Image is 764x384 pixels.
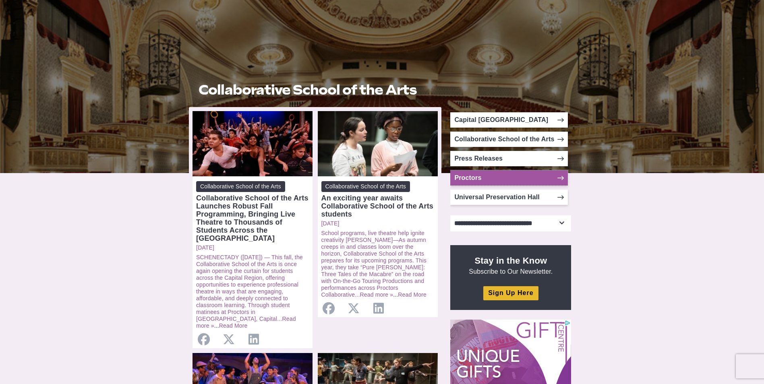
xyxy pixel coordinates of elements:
[321,220,434,227] a: [DATE]
[196,254,303,322] a: SCHENECTADY ([DATE]) — This fall, the Collaborative School of the Arts is once again opening the ...
[450,215,571,231] select: Select category
[398,291,427,298] a: Read More
[196,254,309,329] p: ...
[460,255,561,276] p: Subscribe to Our Newsletter.
[450,132,568,147] a: Collaborative School of the Arts
[475,256,547,266] strong: Stay in the Know
[321,194,434,218] div: An exciting year awaits Collaborative School of the Arts students
[450,170,568,186] a: Proctors
[199,82,432,97] h1: Collaborative School of the Arts
[196,194,309,242] div: Collaborative School of the Arts Launches Robust Fall Programming, Bringing Live Theatre to Thous...
[450,151,568,166] a: Press Releases
[321,230,434,298] p: ...
[321,230,427,298] a: School programs, live theatre help ignite creativity [PERSON_NAME]—As autumn creeps in and classe...
[450,190,568,205] a: Universal Preservation Hall
[450,112,568,128] a: Capital [GEOGRAPHIC_DATA]
[196,244,309,251] a: [DATE]
[360,291,393,298] a: Read more »
[196,181,285,192] span: Collaborative School of the Arts
[321,181,434,218] a: Collaborative School of the Arts An exciting year awaits Collaborative School of the Arts students
[196,181,309,242] a: Collaborative School of the Arts Collaborative School of the Arts Launches Robust Fall Programmin...
[483,286,538,300] a: Sign Up Here
[321,181,410,192] span: Collaborative School of the Arts
[196,316,296,329] a: Read more »
[219,322,248,329] a: Read More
